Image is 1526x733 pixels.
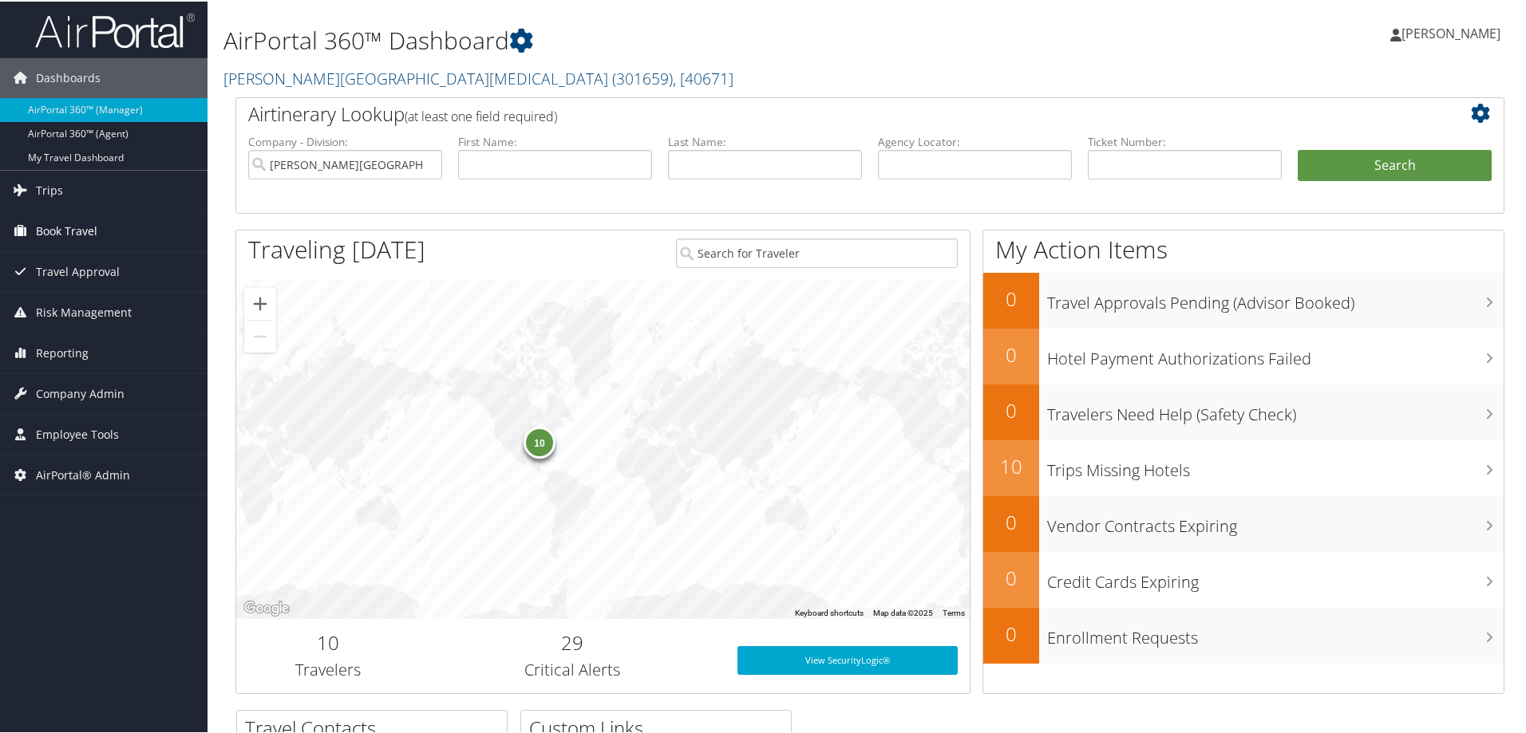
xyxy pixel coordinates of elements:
h2: 0 [983,340,1039,367]
h3: Enrollment Requests [1047,617,1504,648]
a: [PERSON_NAME][GEOGRAPHIC_DATA][MEDICAL_DATA] [223,66,733,88]
span: ( 301659 ) [612,66,673,88]
h3: Travelers [248,657,408,680]
span: Map data ©2025 [873,607,933,616]
h3: Travelers Need Help (Safety Check) [1047,394,1504,424]
input: Search for Traveler [676,237,958,266]
a: 0Vendor Contracts Expiring [983,495,1504,550]
button: Zoom out [244,319,276,351]
label: Ticket Number: [1088,132,1282,148]
a: 0Hotel Payment Authorizations Failed [983,327,1504,383]
span: Travel Approval [36,250,120,290]
a: 0Travelers Need Help (Safety Check) [983,383,1504,439]
h1: My Action Items [983,231,1504,265]
a: Open this area in Google Maps (opens a new window) [240,597,293,617]
h2: 0 [983,396,1039,423]
h2: 0 [983,284,1039,311]
h3: Trips Missing Hotels [1047,450,1504,480]
div: 10 [524,425,555,457]
h3: Hotel Payment Authorizations Failed [1047,338,1504,368]
a: [PERSON_NAME] [1390,8,1516,56]
h1: AirPortal 360™ Dashboard [223,22,1085,56]
a: 10Trips Missing Hotels [983,439,1504,495]
h2: 10 [248,628,408,655]
img: Google [240,597,293,617]
h2: 10 [983,451,1039,479]
span: (at least one field required) [405,106,557,124]
label: Agency Locator: [878,132,1072,148]
span: Trips [36,169,63,209]
h3: Critical Alerts [432,657,714,680]
a: 0Credit Cards Expiring [983,550,1504,606]
label: Last Name: [668,132,862,148]
img: airportal-logo.png [35,10,195,48]
button: Keyboard shortcuts [795,606,864,617]
a: Terms (opens in new tab) [943,607,965,616]
a: 0Enrollment Requests [983,606,1504,662]
h2: 0 [983,619,1039,646]
label: Company - Division: [248,132,442,148]
label: First Name: [458,132,652,148]
span: , [ 40671 ] [673,66,733,88]
h2: 0 [983,563,1039,590]
h2: Airtinerary Lookup [248,99,1386,126]
span: Company Admin [36,372,125,412]
span: AirPortal® Admin [36,454,130,494]
span: Risk Management [36,291,132,331]
h1: Traveling [DATE] [248,231,425,265]
span: Book Travel [36,210,97,250]
span: Dashboards [36,57,101,97]
button: Search [1298,148,1492,180]
a: 0Travel Approvals Pending (Advisor Booked) [983,271,1504,327]
h3: Vendor Contracts Expiring [1047,506,1504,536]
h2: 29 [432,628,714,655]
a: View SecurityLogic® [737,644,958,673]
span: Reporting [36,332,89,372]
h3: Travel Approvals Pending (Advisor Booked) [1047,282,1504,313]
h2: 0 [983,507,1039,534]
button: Zoom in [244,286,276,318]
span: Employee Tools [36,413,119,453]
h3: Credit Cards Expiring [1047,562,1504,592]
span: [PERSON_NAME] [1401,23,1500,41]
